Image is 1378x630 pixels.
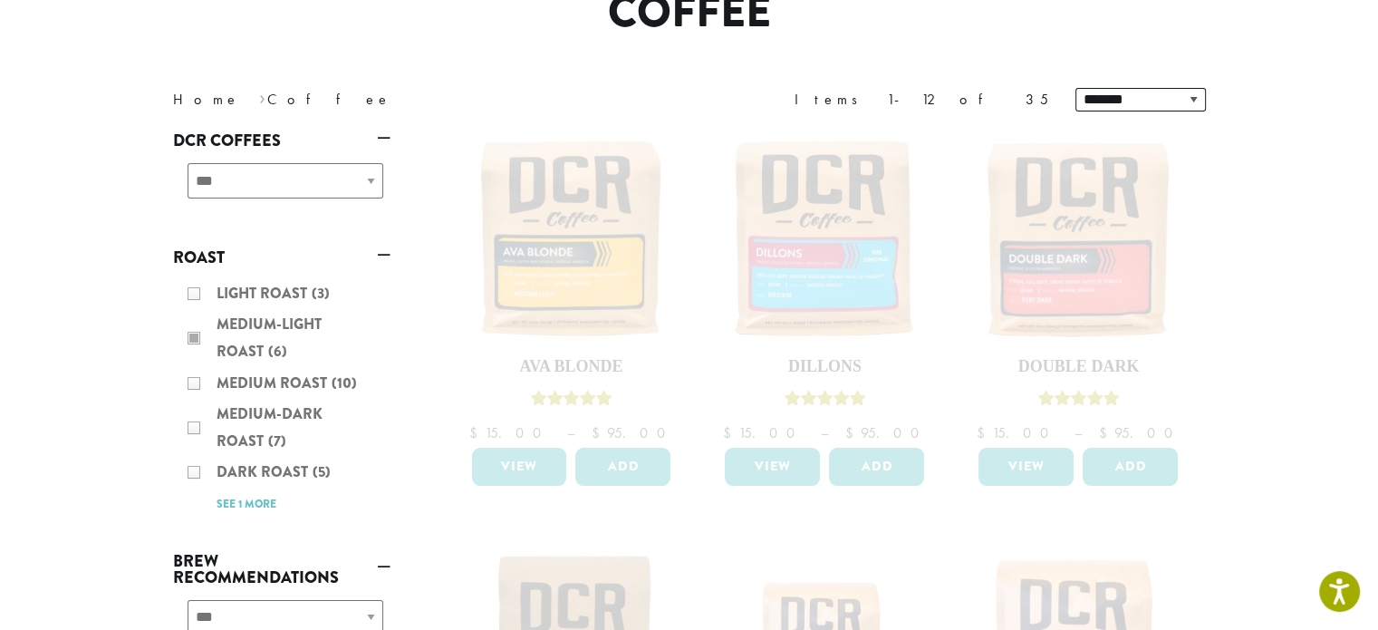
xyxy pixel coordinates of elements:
[173,89,662,111] nav: Breadcrumb
[173,156,390,220] div: DCR Coffees
[259,82,265,111] span: ›
[795,89,1048,111] div: Items 1-12 of 35
[173,273,390,524] div: Roast
[173,90,240,109] a: Home
[173,242,390,273] a: Roast
[173,546,390,593] a: Brew Recommendations
[173,125,390,156] a: DCR Coffees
